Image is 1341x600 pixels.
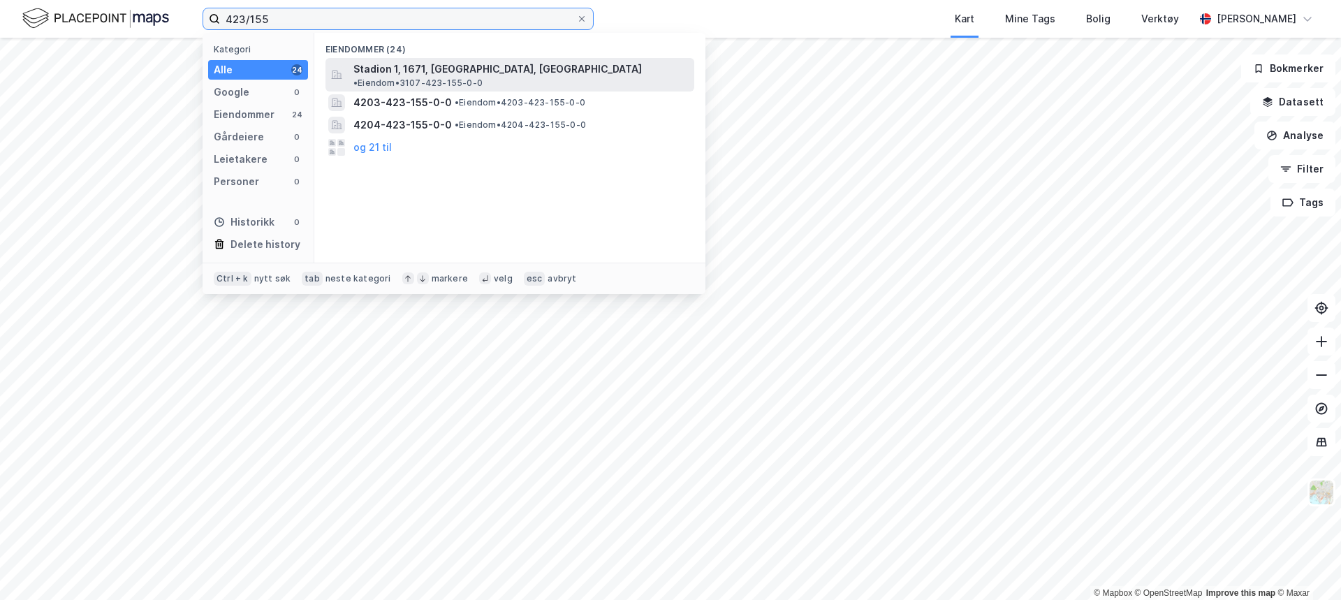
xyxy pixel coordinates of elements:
div: 24 [291,109,302,120]
div: esc [524,272,545,286]
div: 0 [291,217,302,228]
span: • [455,119,459,130]
input: Søk på adresse, matrikkel, gårdeiere, leietakere eller personer [220,8,576,29]
a: OpenStreetMap [1135,588,1203,598]
button: Datasett [1250,88,1335,116]
div: [PERSON_NAME] [1217,10,1296,27]
div: Gårdeiere [214,129,264,145]
div: tab [302,272,323,286]
div: Leietakere [214,151,268,168]
div: Delete history [230,236,300,253]
div: Mine Tags [1005,10,1055,27]
div: Verktøy [1141,10,1179,27]
div: 0 [291,176,302,187]
button: Analyse [1254,122,1335,149]
button: Bokmerker [1241,54,1335,82]
a: Improve this map [1206,588,1275,598]
div: Bolig [1086,10,1111,27]
div: Eiendommer [214,106,274,123]
span: Eiendom • 4203-423-155-0-0 [455,97,585,108]
span: • [353,78,358,88]
div: neste kategori [325,273,391,284]
div: 24 [291,64,302,75]
div: markere [432,273,468,284]
span: • [455,97,459,108]
div: Kart [955,10,974,27]
div: Alle [214,61,233,78]
div: Personer [214,173,259,190]
span: Eiendom • 3107-423-155-0-0 [353,78,483,89]
button: og 21 til [353,139,392,156]
div: velg [494,273,513,284]
span: 4203-423-155-0-0 [353,94,452,111]
span: Stadion 1, 1671, [GEOGRAPHIC_DATA], [GEOGRAPHIC_DATA] [353,61,642,78]
img: Z [1308,479,1335,506]
div: Historikk [214,214,274,231]
div: Google [214,84,249,101]
span: Eiendom • 4204-423-155-0-0 [455,119,586,131]
div: 0 [291,87,302,98]
a: Mapbox [1094,588,1132,598]
button: Filter [1268,155,1335,183]
button: Tags [1270,189,1335,217]
span: 4204-423-155-0-0 [353,117,452,133]
div: 0 [291,154,302,165]
div: 0 [291,131,302,142]
div: Kategori [214,44,308,54]
div: Ctrl + k [214,272,251,286]
img: logo.f888ab2527a4732fd821a326f86c7f29.svg [22,6,169,31]
div: Eiendommer (24) [314,33,705,58]
div: avbryt [548,273,576,284]
div: nytt søk [254,273,291,284]
iframe: Chat Widget [1271,533,1341,600]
